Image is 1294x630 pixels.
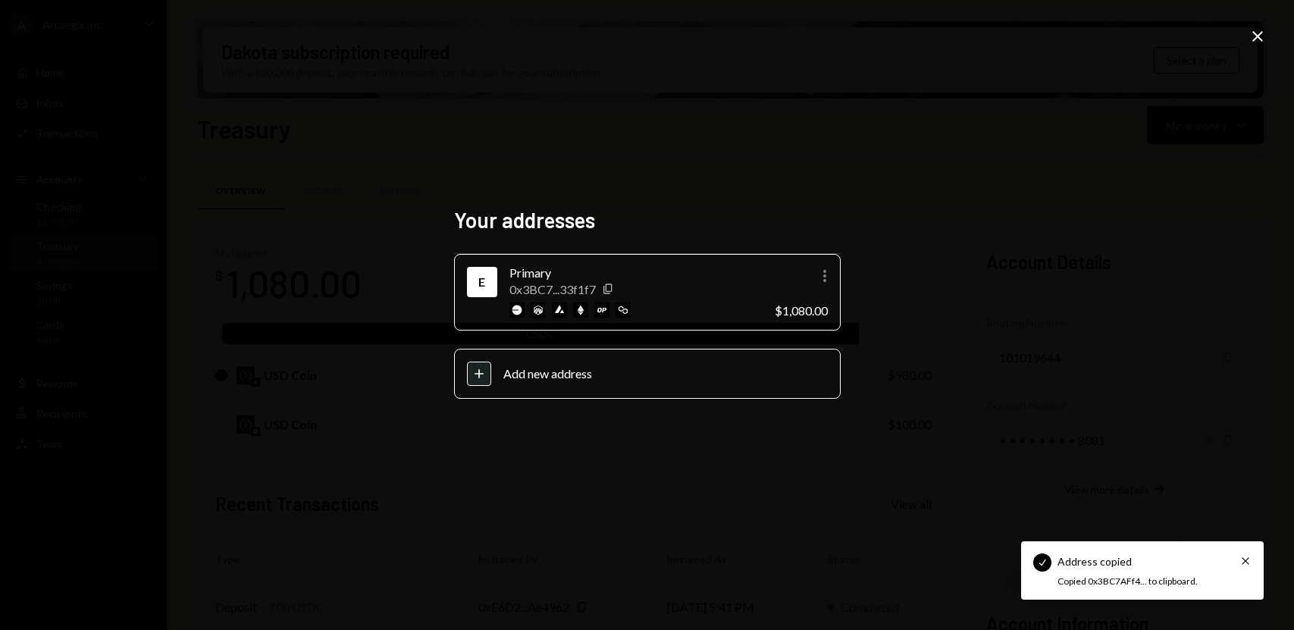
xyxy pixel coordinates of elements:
[470,270,494,294] div: Ethereum
[1057,553,1132,569] div: Address copied
[454,349,841,399] button: Add new address
[454,205,841,235] h2: Your addresses
[509,264,763,282] div: Primary
[509,302,525,318] img: base-mainnet
[509,282,596,296] div: 0x3BC7...33f1f7
[552,302,567,318] img: avalanche-mainnet
[531,302,546,318] img: arbitrum-mainnet
[616,302,631,318] img: polygon-mainnet
[1057,575,1218,588] div: Copied 0x3BC7AFf4... to clipboard.
[594,302,609,318] img: optimism-mainnet
[573,302,588,318] img: ethereum-mainnet
[775,303,828,318] div: $1,080.00
[503,366,828,381] div: Add new address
